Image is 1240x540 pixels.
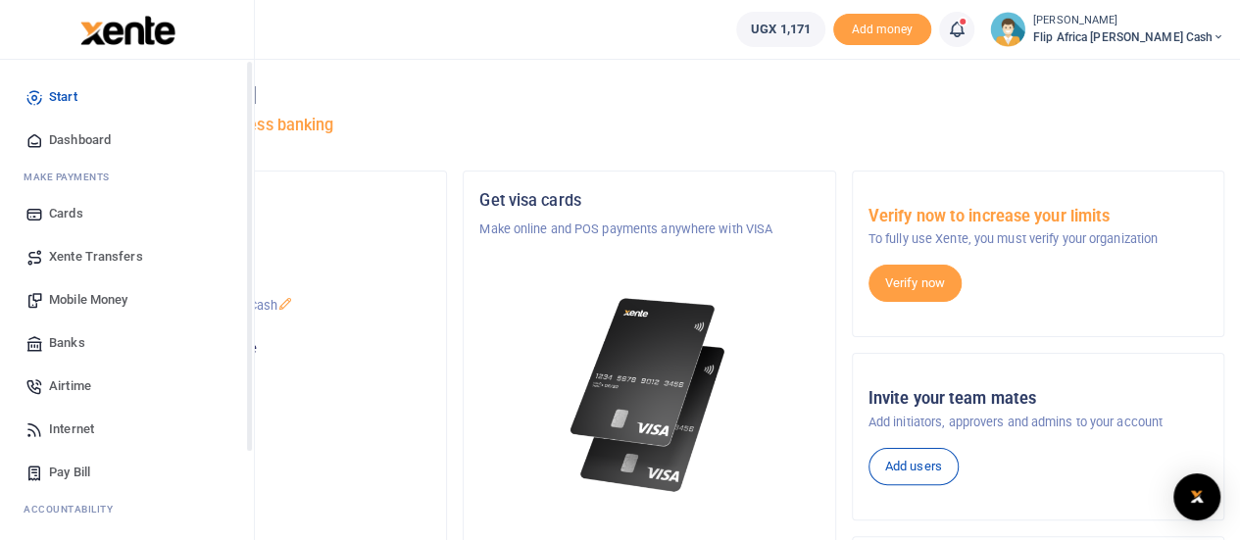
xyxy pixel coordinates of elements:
[49,376,91,396] span: Airtime
[49,204,83,223] span: Cards
[49,87,77,107] span: Start
[38,502,113,516] span: countability
[16,162,238,192] li: M
[91,296,430,316] p: Flip Africa [PERSON_NAME] Cash
[16,408,238,451] a: Internet
[49,247,143,267] span: Xente Transfers
[91,267,430,286] h5: Account
[78,22,175,36] a: logo-small logo-large logo-large
[1173,473,1220,520] div: Open Intercom Messenger
[833,14,931,46] li: Toup your wallet
[728,12,833,47] li: Wallet ballance
[16,75,238,119] a: Start
[1033,28,1224,46] span: Flip Africa [PERSON_NAME] Cash
[16,321,238,365] a: Banks
[565,286,734,505] img: xente-_physical_cards.png
[49,290,127,310] span: Mobile Money
[16,451,238,494] a: Pay Bill
[833,21,931,35] a: Add money
[868,448,959,485] a: Add users
[1033,13,1224,29] small: [PERSON_NAME]
[868,229,1208,249] p: To fully use Xente, you must verify your organization
[16,119,238,162] a: Dashboard
[49,130,111,150] span: Dashboard
[49,419,94,439] span: Internet
[91,191,430,211] h5: Organization
[74,84,1224,106] h4: Hello [PERSON_NAME]
[736,12,825,47] a: UGX 1,171
[33,170,110,184] span: ake Payments
[16,278,238,321] a: Mobile Money
[91,220,430,239] p: Flip Africa Ltd
[16,494,238,524] li: Ac
[990,12,1224,47] a: profile-user [PERSON_NAME] Flip Africa [PERSON_NAME] Cash
[868,413,1208,432] p: Add initiators, approvers and admins to your account
[16,192,238,235] a: Cards
[49,463,90,482] span: Pay Bill
[868,389,1208,409] h5: Invite your team mates
[16,235,238,278] a: Xente Transfers
[74,116,1224,135] h5: Welcome to better business banking
[479,220,818,239] p: Make online and POS payments anywhere with VISA
[868,207,1208,226] h5: Verify now to increase your limits
[479,191,818,211] h5: Get visa cards
[751,20,811,39] span: UGX 1,171
[91,339,430,359] p: Your current account balance
[49,333,85,353] span: Banks
[80,16,175,45] img: logo-large
[16,365,238,408] a: Airtime
[91,364,430,383] h5: UGX 1,171
[868,265,962,302] a: Verify now
[990,12,1025,47] img: profile-user
[833,14,931,46] span: Add money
